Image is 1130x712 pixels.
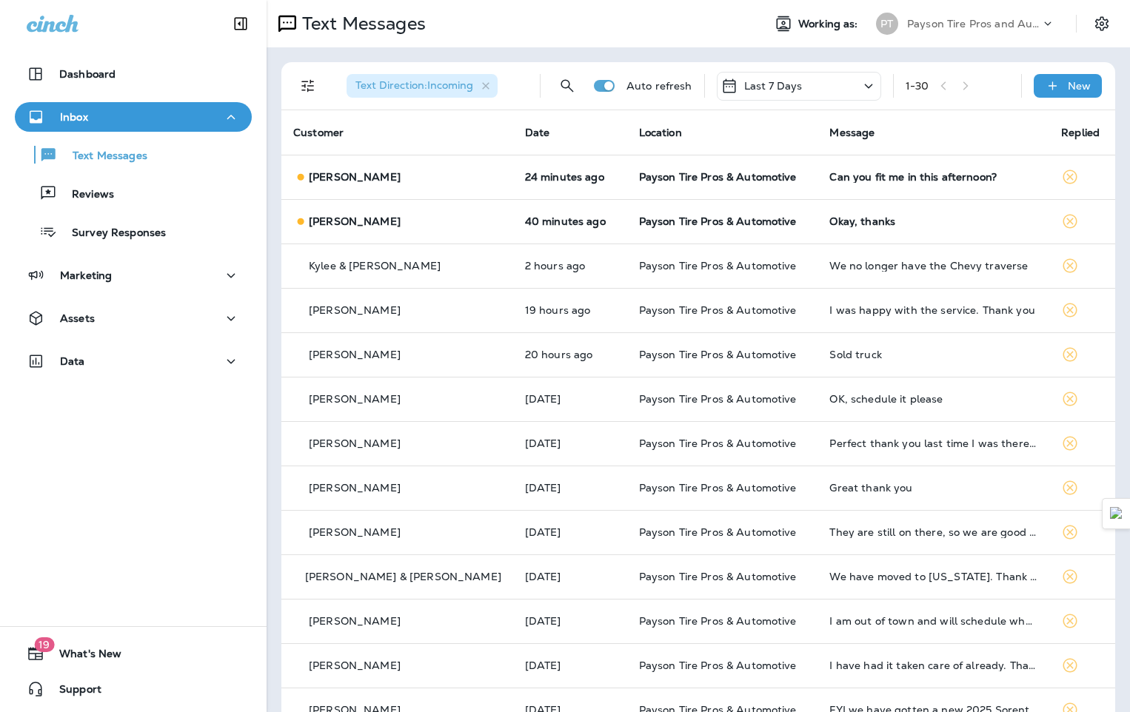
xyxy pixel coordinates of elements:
span: Payson Tire Pros & Automotive [639,659,797,672]
p: Aug 28, 2025 10:49 AM [525,171,615,183]
span: Payson Tire Pros & Automotive [639,170,797,184]
p: [PERSON_NAME] [309,171,401,183]
p: [PERSON_NAME] & [PERSON_NAME] [305,571,501,582]
p: Kylee & [PERSON_NAME] [309,260,441,272]
button: Marketing [15,261,252,290]
div: I was happy with the service. Thank you [829,304,1037,316]
p: Aug 25, 2025 11:55 AM [525,571,615,582]
div: Great thank you [829,482,1037,494]
p: [PERSON_NAME] [309,659,401,671]
button: 19What's New [15,639,252,668]
p: Payson Tire Pros and Automotive [907,18,1040,30]
button: Assets [15,303,252,333]
p: Text Messages [58,150,147,164]
button: Filters [293,71,323,101]
button: Inbox [15,102,252,132]
p: [PERSON_NAME] [309,615,401,627]
p: Aug 27, 2025 03:04 PM [525,349,615,360]
span: Text Direction : Incoming [355,78,473,92]
button: Dashboard [15,59,252,89]
p: Aug 28, 2025 10:33 AM [525,215,615,227]
p: Aug 25, 2025 08:20 AM [525,659,615,671]
span: Payson Tire Pros & Automotive [639,303,797,317]
div: I am out of town and will schedule when I get back. Thank you for the reminder [829,615,1037,627]
p: Aug 26, 2025 08:57 AM [525,482,615,494]
p: [PERSON_NAME] [309,215,401,227]
p: Aug 28, 2025 08:30 AM [525,260,615,272]
button: Text Messages [15,139,252,170]
button: Search Messages [552,71,582,101]
span: Payson Tire Pros & Automotive [639,259,797,272]
p: Survey Responses [57,226,166,241]
p: [PERSON_NAME] [309,526,401,538]
button: Support [15,674,252,704]
span: Customer [293,126,344,139]
div: Text Direction:Incoming [347,74,498,98]
p: Aug 27, 2025 04:11 PM [525,304,615,316]
p: Data [60,355,85,367]
img: Detect Auto [1110,507,1123,520]
p: New [1068,80,1091,92]
div: We have moved to Tennessee. Thank you for all the good care through the years [829,571,1037,582]
span: Payson Tire Pros & Automotive [639,215,797,228]
span: 19 [34,637,54,652]
div: Sold truck [829,349,1037,360]
div: PT [876,13,898,35]
div: 1 - 30 [906,80,929,92]
p: Assets [60,312,95,324]
button: Data [15,346,252,376]
button: Reviews [15,178,252,209]
span: Payson Tire Pros & Automotive [639,481,797,494]
div: Can you fit me in this afternoon? [829,171,1037,183]
div: We no longer have the Chevy traverse [829,260,1037,272]
span: Message [829,126,875,139]
span: Payson Tire Pros & Automotive [639,437,797,450]
p: Inbox [60,111,88,123]
div: Perfect thank you last time I was there. My service was not great and I will never go there again. [829,437,1037,449]
span: Payson Tire Pros & Automotive [639,392,797,406]
span: Payson Tire Pros & Automotive [639,570,797,583]
p: Aug 26, 2025 08:52 AM [525,526,615,538]
p: Aug 25, 2025 08:41 AM [525,615,615,627]
span: Payson Tire Pros & Automotive [639,614,797,628]
button: Collapse Sidebar [220,9,261,38]
span: What's New [44,648,121,665]
span: Location [639,126,682,139]
p: Last 7 Days [744,80,803,92]
button: Settings [1089,10,1115,37]
p: Dashboard [59,68,116,80]
p: [PERSON_NAME] [309,482,401,494]
div: Okay, thanks [829,215,1037,227]
div: OK, schedule it please [829,393,1037,405]
span: Support [44,683,101,701]
span: Date [525,126,550,139]
p: Aug 26, 2025 09:10 AM [525,437,615,449]
span: Working as: [798,18,861,30]
span: Replied [1061,126,1100,139]
p: [PERSON_NAME] [309,437,401,449]
p: [PERSON_NAME] [309,304,401,316]
p: [PERSON_NAME] [309,393,401,405]
button: Survey Responses [15,216,252,247]
span: Payson Tire Pros & Automotive [639,348,797,361]
span: Payson Tire Pros & Automotive [639,525,797,539]
p: Text Messages [296,13,426,35]
p: Auto refresh [626,80,692,92]
div: I have had it taken care of already. Thanks anyway. [829,659,1037,671]
p: Aug 27, 2025 07:59 AM [525,393,615,405]
div: They are still on there, so we are good for now. [829,526,1037,538]
p: Marketing [60,269,112,281]
p: [PERSON_NAME] [309,349,401,360]
p: Reviews [57,188,114,202]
